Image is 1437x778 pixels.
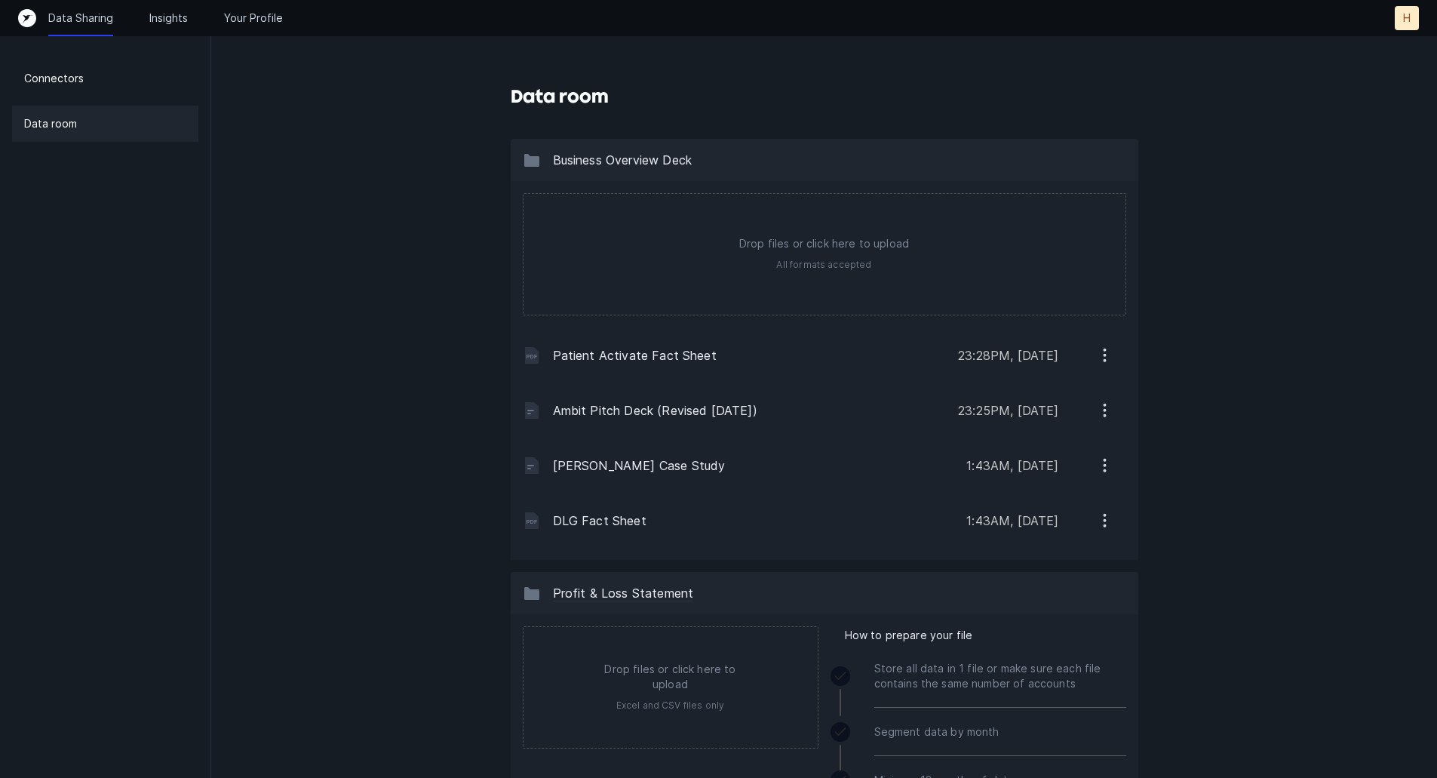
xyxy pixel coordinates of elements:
[523,512,541,530] img: 4c1c1a354918672bc79fcf756030187a.svg
[874,644,1126,708] div: Store all data in 1 file or make sure each file contains the same number of accounts
[553,512,955,530] p: DLG Fact Sheet
[48,11,113,26] a: Data Sharing
[845,626,973,644] span: How to prepare your file
[523,151,541,169] img: 13c8d1aa17ce7ae226531ffb34303e38.svg
[523,401,541,420] img: c824d0ef40f8c5df72e2c3efa9d5d0aa.svg
[958,401,1058,420] p: 23:25PM, [DATE]
[553,346,947,364] p: Patient Activate Fact Sheet
[12,60,198,97] a: Connectors
[523,346,541,364] img: 4c1c1a354918672bc79fcf756030187a.svg
[523,584,541,602] img: 13c8d1aa17ce7ae226531ffb34303e38.svg
[24,69,84,88] p: Connectors
[966,512,1058,530] p: 1:43AM, [DATE]
[12,106,198,142] a: Data room
[511,85,609,109] h3: Data room
[1403,11,1411,26] p: H
[553,152,692,168] span: Business Overview Deck
[874,708,1126,756] div: Segment data by month
[553,586,694,601] span: Profit & Loss Statement
[553,401,947,420] p: Ambit Pitch Deck (Revised [DATE])
[523,457,541,475] img: c824d0ef40f8c5df72e2c3efa9d5d0aa.svg
[24,115,77,133] p: Data room
[224,11,283,26] a: Your Profile
[958,346,1058,364] p: 23:28PM, [DATE]
[149,11,188,26] a: Insights
[553,457,955,475] p: [PERSON_NAME] Case Study
[966,457,1058,475] p: 1:43AM, [DATE]
[1395,6,1419,30] button: H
